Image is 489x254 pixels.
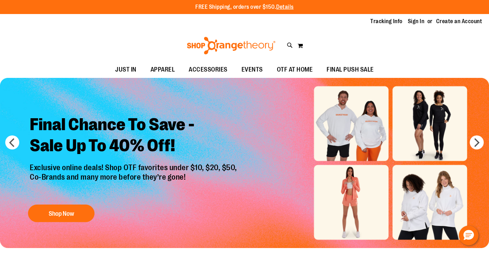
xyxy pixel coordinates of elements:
[459,226,478,245] button: Hello, have a question? Let’s chat.
[186,37,277,54] img: Shop Orangetheory
[28,205,95,222] button: Shop Now
[5,135,19,149] button: prev
[270,62,320,78] a: OTF AT HOME
[242,62,263,78] span: EVENTS
[276,4,294,10] a: Details
[25,109,244,163] h2: Final Chance To Save - Sale Up To 40% Off!
[115,62,137,78] span: JUST IN
[408,18,425,25] a: Sign In
[25,163,244,198] p: Exclusive online deals! Shop OTF favorites under $10, $20, $50, Co-Brands and many more before th...
[195,3,294,11] p: FREE Shipping, orders over $150.
[182,62,235,78] a: ACCESSORIES
[277,62,313,78] span: OTF AT HOME
[151,62,175,78] span: APPAREL
[320,62,381,78] a: FINAL PUSH SALE
[189,62,228,78] span: ACCESSORIES
[25,109,244,226] a: Final Chance To Save -Sale Up To 40% Off! Exclusive online deals! Shop OTF favorites under $10, $...
[327,62,374,78] span: FINAL PUSH SALE
[108,62,144,78] a: JUST IN
[436,18,482,25] a: Create an Account
[144,62,182,78] a: APPAREL
[235,62,270,78] a: EVENTS
[470,135,484,149] button: next
[370,18,403,25] a: Tracking Info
